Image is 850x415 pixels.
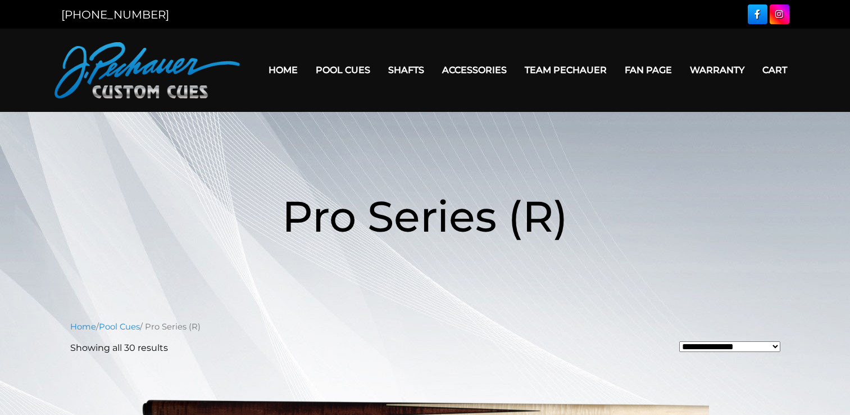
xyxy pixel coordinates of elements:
[282,190,568,242] span: Pro Series (R)
[99,322,140,332] a: Pool Cues
[54,42,240,98] img: Pechauer Custom Cues
[70,341,168,355] p: Showing all 30 results
[516,56,616,84] a: Team Pechauer
[70,322,96,332] a: Home
[61,8,169,21] a: [PHONE_NUMBER]
[260,56,307,84] a: Home
[679,341,780,352] select: Shop order
[753,56,796,84] a: Cart
[616,56,681,84] a: Fan Page
[379,56,433,84] a: Shafts
[307,56,379,84] a: Pool Cues
[70,321,780,333] nav: Breadcrumb
[433,56,516,84] a: Accessories
[681,56,753,84] a: Warranty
